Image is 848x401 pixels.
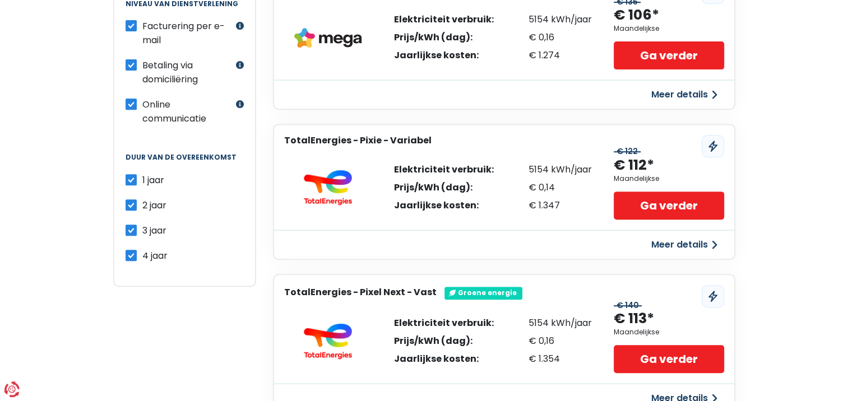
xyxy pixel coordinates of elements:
[529,51,592,60] div: € 1.274
[284,287,437,297] h3: TotalEnergies - Pixel Next - Vast
[529,15,592,24] div: 5154 kWh/jaar
[529,337,592,346] div: € 0,16
[394,183,494,192] div: Prijs/kWh (dag):
[394,15,494,24] div: Elektriciteit verbruik:
[529,33,592,42] div: € 0,16
[294,28,362,48] img: Mega
[284,135,432,146] h3: TotalEnergies - Pixie - Variabel
[529,165,592,174] div: 5154 kWh/jaar
[142,249,168,262] span: 4 jaar
[645,235,724,255] button: Meer details
[614,301,642,310] div: € 140
[394,201,494,210] div: Jaarlijkse kosten:
[142,174,164,186] span: 1 jaar
[394,33,494,42] div: Prijs/kWh (dag):
[529,319,592,328] div: 5154 kWh/jaar
[614,156,654,175] div: € 112*
[614,6,659,25] div: € 106*
[142,97,233,125] label: Online communicatie
[394,355,494,363] div: Jaarlijkse kosten:
[444,287,522,299] div: Groene energie
[614,310,654,328] div: € 113*
[614,192,724,220] a: Ga verder
[614,345,724,373] a: Ga verder
[294,170,362,206] img: TotalEnergies
[614,41,724,69] a: Ga verder
[142,58,233,86] label: Betaling via domiciliëring
[645,85,724,105] button: Meer details
[394,51,494,60] div: Jaarlijkse kosten:
[529,201,592,210] div: € 1.347
[614,175,659,183] div: Maandelijkse
[294,323,362,359] img: TotalEnergies
[142,199,166,212] span: 2 jaar
[126,153,244,172] legend: Duur van de overeenkomst
[614,328,659,336] div: Maandelijkse
[394,337,494,346] div: Prijs/kWh (dag):
[394,319,494,328] div: Elektriciteit verbruik:
[614,25,659,32] div: Maandelijkse
[529,355,592,363] div: € 1.354
[142,224,166,237] span: 3 jaar
[394,165,494,174] div: Elektriciteit verbruik:
[142,19,233,47] label: Facturering per e-mail
[614,147,641,156] div: € 122
[529,183,592,192] div: € 0,14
